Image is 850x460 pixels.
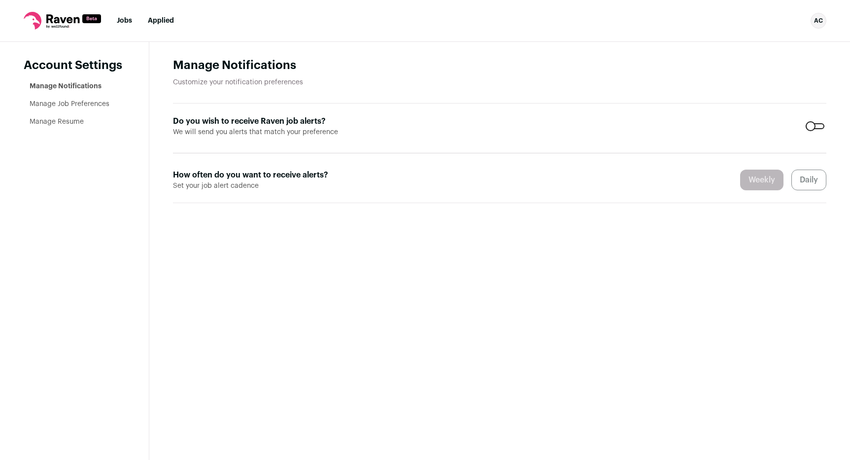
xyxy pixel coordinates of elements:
a: Jobs [117,17,132,24]
a: Manage Job Preferences [30,101,109,107]
div: AC [811,13,826,29]
a: Manage Notifications [30,83,102,90]
h1: Manage Notifications [173,58,826,73]
span: We will send you alerts that match your preference [173,127,386,137]
header: Account Settings [24,58,125,73]
label: Do you wish to receive Raven job alerts? [173,115,386,127]
span: Set your job alert cadence [173,181,386,191]
a: Applied [148,17,174,24]
p: Customize your notification preferences [173,77,826,87]
button: Open dropdown [811,13,826,29]
a: Manage Resume [30,118,84,125]
label: How often do you want to receive alerts? [173,169,386,181]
